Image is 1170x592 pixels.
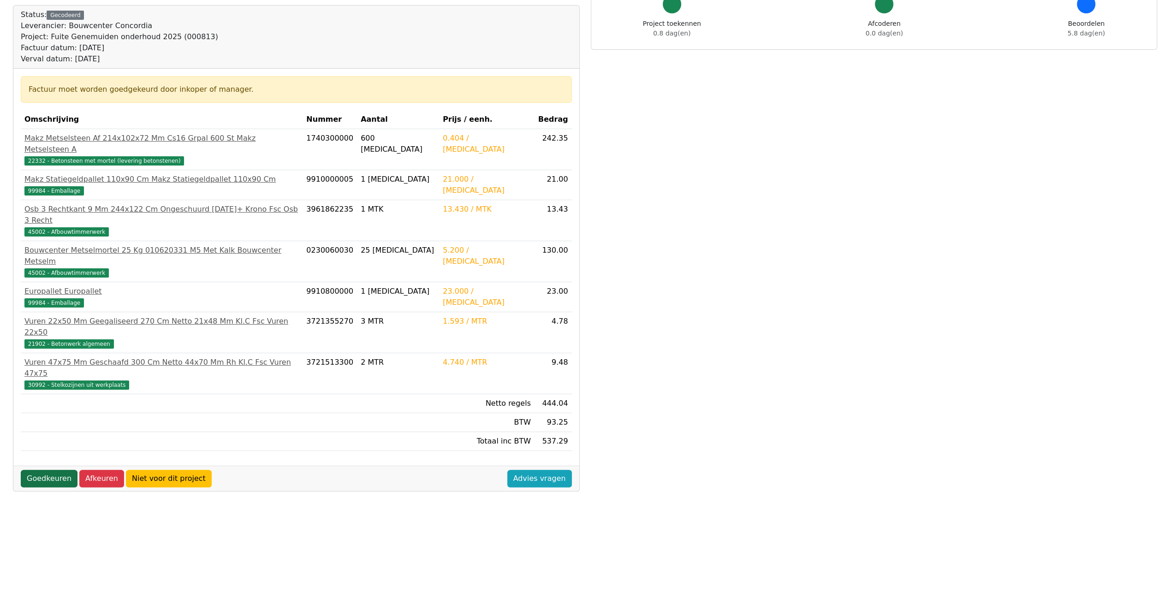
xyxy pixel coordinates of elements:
div: 2 MTR [361,357,435,368]
div: Project: Fuite Genemuiden onderhoud 2025 (000813) [21,31,218,42]
td: Netto regels [439,394,535,413]
div: 1.593 / MTR [443,316,531,327]
div: 13.430 / MTK [443,204,531,215]
div: 21.000 / [MEDICAL_DATA] [443,174,531,196]
td: 9910000005 [303,170,357,200]
span: 22332 - Betonsteen met mortel (levering betonstenen) [24,156,184,166]
div: Vuren 22x50 Mm Geegaliseerd 270 Cm Netto 21x48 Mm Kl.C Fsc Vuren 22x50 [24,316,299,338]
div: Leverancier: Bouwcenter Concordia [21,20,218,31]
a: Makz Statiegeldpallet 110x90 Cm Makz Statiegeldpallet 110x90 Cm99984 - Emballage [24,174,299,196]
td: 93.25 [535,413,572,432]
div: 25 [MEDICAL_DATA] [361,245,435,256]
div: Gecodeerd [47,11,84,20]
div: Afcoderen [866,19,903,38]
a: Europallet Europallet99984 - Emballage [24,286,299,308]
td: 444.04 [535,394,572,413]
th: Aantal [357,110,439,129]
span: 5.8 dag(en) [1068,30,1105,37]
div: Status: [21,9,218,65]
td: 21.00 [535,170,572,200]
div: 1 [MEDICAL_DATA] [361,174,435,185]
div: 1 MTK [361,204,435,215]
div: Verval datum: [DATE] [21,53,218,65]
div: 0.404 / [MEDICAL_DATA] [443,133,531,155]
div: Makz Statiegeldpallet 110x90 Cm Makz Statiegeldpallet 110x90 Cm [24,174,299,185]
a: Vuren 22x50 Mm Geegaliseerd 270 Cm Netto 21x48 Mm Kl.C Fsc Vuren 22x5021902 - Betonwerk algemeen [24,316,299,349]
a: Bouwcenter Metselmortel 25 Kg 010620331 M5 Met Kalk Bouwcenter Metselm45002 - Afbouwtimmerwerk [24,245,299,278]
td: 242.35 [535,129,572,170]
div: Bouwcenter Metselmortel 25 Kg 010620331 M5 Met Kalk Bouwcenter Metselm [24,245,299,267]
div: 4.740 / MTR [443,357,531,368]
th: Prijs / eenh. [439,110,535,129]
div: 3 MTR [361,316,435,327]
span: 30992 - Stelkozijnen uit werkplaats [24,380,129,390]
th: Omschrijving [21,110,303,129]
div: Project toekennen [643,19,701,38]
td: 0230060030 [303,241,357,282]
div: Factuur datum: [DATE] [21,42,218,53]
th: Bedrag [535,110,572,129]
a: Afkeuren [79,470,124,487]
td: Totaal inc BTW [439,432,535,451]
div: 600 [MEDICAL_DATA] [361,133,435,155]
a: Goedkeuren [21,470,77,487]
div: Osb 3 Rechtkant 9 Mm 244x122 Cm Ongeschuurd [DATE]+ Krono Fsc Osb 3 Recht [24,204,299,226]
div: Europallet Europallet [24,286,299,297]
a: Niet voor dit project [126,470,212,487]
div: Makz Metselsteen Af 214x102x72 Mm Cs16 Grpal 600 St Makz Metselsteen A [24,133,299,155]
div: 23.000 / [MEDICAL_DATA] [443,286,531,308]
td: 3721355270 [303,312,357,353]
span: 0.0 dag(en) [866,30,903,37]
td: 9.48 [535,353,572,394]
a: Vuren 47x75 Mm Geschaafd 300 Cm Netto 44x70 Mm Rh Kl.C Fsc Vuren 47x7530992 - Stelkozijnen uit we... [24,357,299,390]
th: Nummer [303,110,357,129]
div: Factuur moet worden goedgekeurd door inkoper of manager. [29,84,564,95]
td: 3961862235 [303,200,357,241]
td: 537.29 [535,432,572,451]
td: BTW [439,413,535,432]
td: 23.00 [535,282,572,312]
span: 0.8 dag(en) [653,30,690,37]
div: Vuren 47x75 Mm Geschaafd 300 Cm Netto 44x70 Mm Rh Kl.C Fsc Vuren 47x75 [24,357,299,379]
a: Advies vragen [507,470,572,487]
span: 21902 - Betonwerk algemeen [24,339,114,349]
div: 1 [MEDICAL_DATA] [361,286,435,297]
span: 45002 - Afbouwtimmerwerk [24,227,109,237]
td: 13.43 [535,200,572,241]
td: 3721513300 [303,353,357,394]
td: 4.78 [535,312,572,353]
div: Beoordelen [1068,19,1105,38]
div: 5.200 / [MEDICAL_DATA] [443,245,531,267]
a: Osb 3 Rechtkant 9 Mm 244x122 Cm Ongeschuurd [DATE]+ Krono Fsc Osb 3 Recht45002 - Afbouwtimmerwerk [24,204,299,237]
td: 9910800000 [303,282,357,312]
td: 1740300000 [303,129,357,170]
span: 99984 - Emballage [24,186,84,195]
a: Makz Metselsteen Af 214x102x72 Mm Cs16 Grpal 600 St Makz Metselsteen A22332 - Betonsteen met mort... [24,133,299,166]
td: 130.00 [535,241,572,282]
span: 99984 - Emballage [24,298,84,308]
span: 45002 - Afbouwtimmerwerk [24,268,109,278]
